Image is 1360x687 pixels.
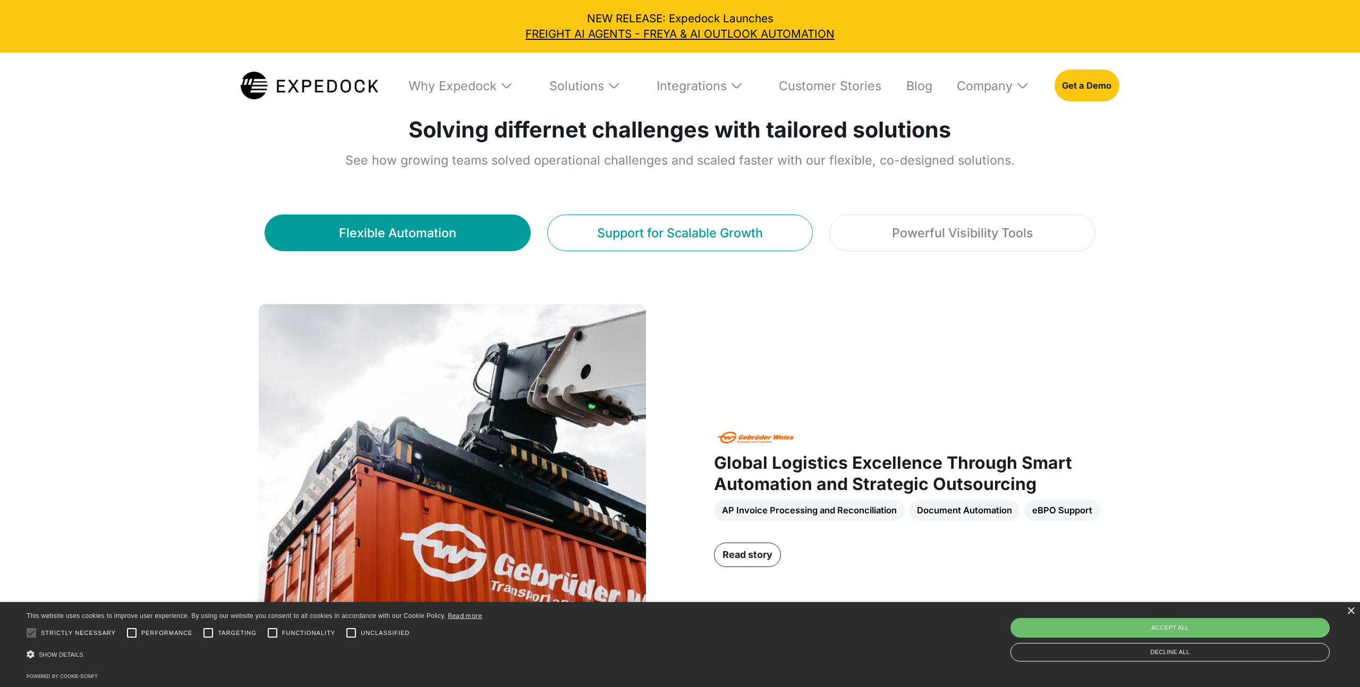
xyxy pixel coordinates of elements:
[549,78,604,93] div: Solutions
[27,645,482,664] div: Show details
[597,224,763,243] div: Support for Scalable Growth
[361,629,410,638] span: Unclassified
[218,629,256,638] span: Targeting
[409,115,951,145] strong: Solving differnet challenges with tailored solutions
[11,11,1349,42] div: NEW RELEASE: Expedock Launches
[1010,618,1330,637] div: Accept all
[1010,643,1330,662] div: Decline all
[27,612,446,620] span: This website uses cookies to improve user experience. By using our website you consent to all coo...
[645,53,754,118] div: Integrations
[657,78,727,93] div: Integrations
[397,53,524,118] div: Why Expedock
[1307,636,1360,687] iframe: Chat Widget
[714,543,781,567] a: Read story
[11,27,1349,42] a: FREIGHT AI AGENTS - FREYA & AI OUTLOOK AUTOMATION
[946,53,1041,118] div: Company
[892,224,1033,243] div: Powerful Visibility Tools
[895,53,932,118] a: Blog
[339,224,456,243] div: Flexible Automation
[282,629,335,638] span: Functionality
[27,673,98,679] a: Powered by cookie-script
[1347,607,1355,615] div: Close
[39,651,83,658] span: Show details
[1055,70,1119,101] a: Get a Demo
[538,53,632,118] div: Solutions
[409,78,497,93] div: Why Expedock
[253,150,1106,171] p: See how growing teams solved operational challenges and scaled faster with our flexible, co-desig...
[448,612,482,620] a: Read more
[768,53,882,118] a: Customer Stories
[957,78,1013,93] div: Company
[141,629,193,638] span: Performance
[41,629,116,638] span: Strictly necessary
[714,452,1072,494] strong: Global Logistics Excellence Through Smart Automation and Strategic Outsourcing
